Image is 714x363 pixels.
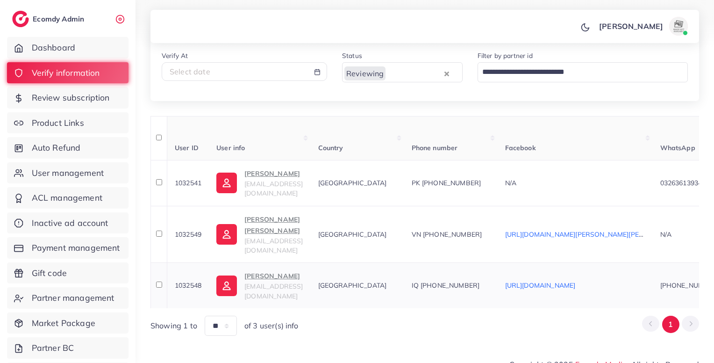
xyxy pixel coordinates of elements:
[594,17,692,36] a: [PERSON_NAME]avatar
[216,173,237,193] img: ic-user-info.36bf1079.svg
[244,237,303,254] span: [EMAIL_ADDRESS][DOMAIN_NAME]
[599,21,663,32] p: [PERSON_NAME]
[170,67,210,76] span: Select date
[150,320,197,331] span: Showing 1 to
[32,167,104,179] span: User management
[175,144,199,152] span: User ID
[505,281,576,290] a: [URL][DOMAIN_NAME]
[32,42,75,54] span: Dashboard
[216,276,237,296] img: ic-user-info.36bf1079.svg
[32,242,120,254] span: Payment management
[32,142,81,154] span: Auto Refund
[7,337,129,359] a: Partner BC
[32,267,67,279] span: Gift code
[669,17,688,36] img: avatar
[32,67,100,79] span: Verify information
[33,15,86,23] h2: Ecomdy Admin
[660,144,695,152] span: WhatsApp
[660,179,702,187] span: 03263613934
[216,144,245,152] span: User info
[244,168,303,179] p: [PERSON_NAME]
[244,270,303,282] p: [PERSON_NAME]
[32,192,102,204] span: ACL management
[244,214,303,236] p: [PERSON_NAME] [PERSON_NAME]
[162,51,188,60] label: Verify At
[216,270,303,301] a: [PERSON_NAME][EMAIL_ADDRESS][DOMAIN_NAME]
[479,64,676,80] input: Search for option
[32,317,95,329] span: Market Package
[32,342,74,354] span: Partner BC
[642,316,699,333] ul: Pagination
[7,37,129,58] a: Dashboard
[318,179,387,187] span: [GEOGRAPHIC_DATA]
[7,62,129,84] a: Verify information
[478,51,533,60] label: Filter by partner id
[478,62,688,82] div: Search for option
[32,217,108,229] span: Inactive ad account
[412,179,481,187] span: PK [PHONE_NUMBER]
[32,292,114,304] span: Partner management
[318,281,387,290] span: [GEOGRAPHIC_DATA]
[7,87,129,109] a: Review subscription
[386,64,442,80] input: Search for option
[216,168,303,198] a: [PERSON_NAME][EMAIL_ADDRESS][DOMAIN_NAME]
[7,187,129,209] a: ACL management
[342,51,362,60] label: Status
[12,11,86,27] a: logoEcomdy Admin
[216,224,237,245] img: ic-user-info.36bf1079.svg
[32,117,84,129] span: Product Links
[7,262,129,284] a: Gift code
[344,66,386,80] span: Reviewing
[7,137,129,159] a: Auto Refund
[660,230,671,239] span: N/A
[7,287,129,309] a: Partner management
[342,62,463,82] div: Search for option
[244,320,299,331] span: of 3 user(s) info
[505,179,516,187] span: N/A
[244,282,303,300] span: [EMAIL_ADDRESS][DOMAIN_NAME]
[175,230,201,239] span: 1032549
[318,230,387,239] span: [GEOGRAPHIC_DATA]
[216,214,303,255] a: [PERSON_NAME] [PERSON_NAME][EMAIL_ADDRESS][DOMAIN_NAME]
[7,112,129,134] a: Product Links
[175,281,201,290] span: 1032548
[412,144,458,152] span: Phone number
[7,162,129,184] a: User management
[32,92,110,104] span: Review subscription
[7,212,129,234] a: Inactive ad account
[662,316,679,333] button: Go to page 1
[7,312,129,334] a: Market Package
[444,68,449,79] button: Clear Selected
[412,230,482,239] span: VN [PHONE_NUMBER]
[175,179,201,187] span: 1032541
[12,11,29,27] img: logo
[244,180,303,197] span: [EMAIL_ADDRESS][DOMAIN_NAME]
[412,281,480,290] span: IQ [PHONE_NUMBER]
[318,144,343,152] span: Country
[505,144,536,152] span: Facebook
[7,237,129,259] a: Payment management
